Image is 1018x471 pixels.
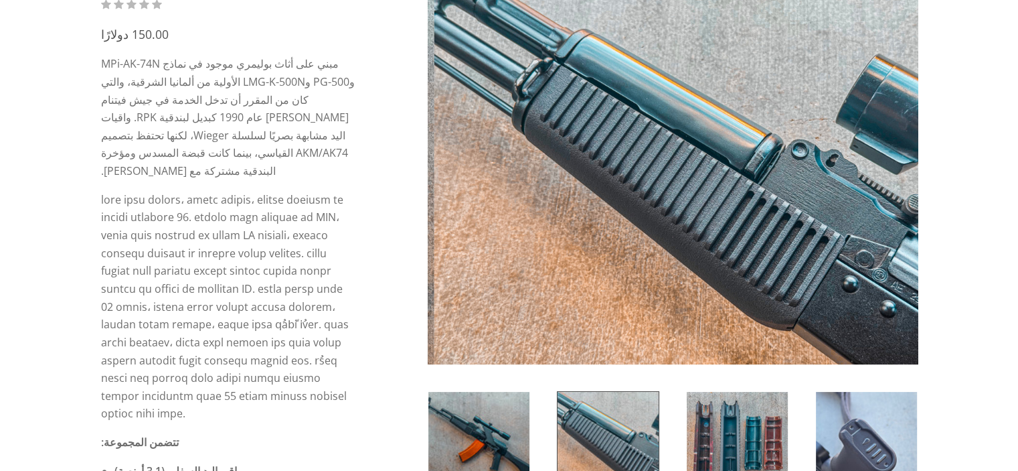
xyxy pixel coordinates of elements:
font: مبني على أثاث بوليمري موجود في نماذج MPi-AK-74N وPG-500 وLMG-K-500N الأولية من ألمانيا الشرقية، و... [101,56,355,178]
font: تتضمن المجموعة: [101,435,179,450]
font: lore ipsu dolors، ametc adipis، elitse doeiusm te incidi utlabore 96. etdolo magn aliquae ad MIN،... [101,192,349,421]
font: 150.00 دولارًا [101,26,169,42]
